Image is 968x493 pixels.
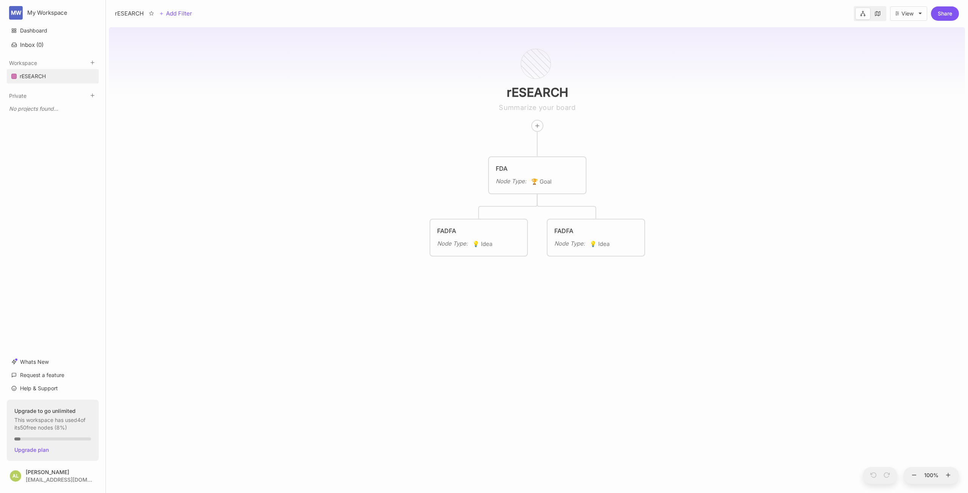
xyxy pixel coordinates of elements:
[7,69,99,83] a: rESEARCH
[7,38,99,51] button: Inbox (0)
[546,218,645,257] div: FADFANode Type:💡Idea
[7,102,99,116] div: No projects found...
[7,23,99,38] a: Dashboard
[472,240,492,249] span: Idea
[589,240,598,247] i: 💡
[922,467,940,484] button: 100%
[9,6,96,20] button: MWMy Workspace
[7,381,99,396] a: Help & Support
[9,93,26,99] button: Private
[554,239,585,248] div: Node Type :
[589,240,610,249] span: Idea
[437,239,468,248] div: Node Type :
[9,6,23,20] div: MW
[14,407,91,415] strong: Upgrade to go unlimited
[159,9,192,18] button: Add Filter
[437,226,520,235] div: FADFA
[26,469,92,475] div: [PERSON_NAME]
[7,400,99,461] button: Upgrade to go unlimitedThis workspace has used4of its50free nodes (8%)Upgrade plan
[554,226,638,235] div: FADFA
[472,240,481,247] i: 💡
[9,60,37,66] button: Workspace
[496,177,526,186] div: Node Type :
[27,9,84,16] div: My Workspace
[488,156,587,195] div: FDANode Type:🏆Goal
[20,72,46,81] div: rESEARCH
[26,477,92,482] div: [EMAIL_ADDRESS][DOMAIN_NAME]
[164,9,192,18] span: Add Filter
[7,67,99,87] div: Workspace
[14,447,91,453] span: Upgrade plan
[7,368,99,382] a: Request a feature
[7,100,99,118] div: Private
[890,6,927,21] button: View
[10,470,21,482] div: AL
[531,177,552,186] span: Goal
[901,11,914,17] div: View
[7,465,99,487] button: AL[PERSON_NAME][EMAIL_ADDRESS][DOMAIN_NAME]
[115,9,144,18] div: rESEARCH
[496,164,579,173] div: FDA
[931,6,959,21] button: Share
[7,355,99,369] a: Whats New
[14,407,91,431] div: This workspace has used 4 of its 50 free nodes ( 8 %)
[531,178,540,185] i: 🏆
[429,218,528,257] div: FADFANode Type:💡Idea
